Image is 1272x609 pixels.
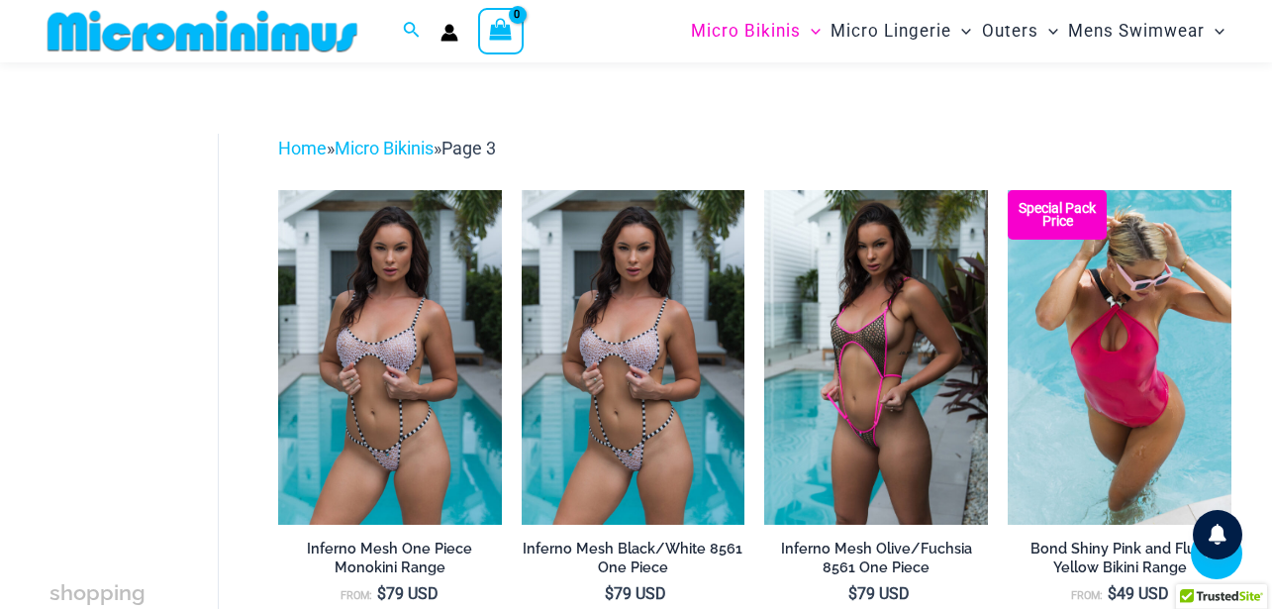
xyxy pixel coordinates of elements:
[377,584,386,603] span: $
[764,190,988,526] a: Inferno Mesh Olive Fuchsia 8561 One Piece 02Inferno Mesh Olive Fuchsia 8561 One Piece 07Inferno M...
[951,6,971,56] span: Menu Toggle
[40,9,365,53] img: MM SHOP LOGO FLAT
[1008,202,1107,228] b: Special Pack Price
[1205,6,1224,56] span: Menu Toggle
[686,6,826,56] a: Micro BikinisMenu ToggleMenu Toggle
[522,190,745,526] img: Inferno Mesh Black White 8561 One Piece 05
[478,8,524,53] a: View Shopping Cart, empty
[1008,190,1231,526] a: Bond Shiny Pink 8935 One Piece 09v2 Bond Shiny Pink 8935 One Piece 08Bond Shiny Pink 8935 One Pie...
[691,6,801,56] span: Micro Bikinis
[826,6,976,56] a: Micro LingerieMenu ToggleMenu Toggle
[441,138,496,158] span: Page 3
[522,540,745,576] h2: Inferno Mesh Black/White 8561 One Piece
[801,6,821,56] span: Menu Toggle
[977,6,1063,56] a: OutersMenu ToggleMenu Toggle
[49,580,146,605] span: shopping
[278,540,502,576] h2: Inferno Mesh One Piece Monokini Range
[1038,6,1058,56] span: Menu Toggle
[440,24,458,42] a: Account icon link
[831,6,951,56] span: Micro Lingerie
[522,540,745,584] a: Inferno Mesh Black/White 8561 One Piece
[403,19,421,44] a: Search icon link
[605,584,666,603] bdi: 79 USD
[1108,584,1169,603] bdi: 49 USD
[764,540,988,584] a: Inferno Mesh Olive/Fuchsia 8561 One Piece
[982,6,1038,56] span: Outers
[522,190,745,526] a: Inferno Mesh Black White 8561 One Piece 05Inferno Mesh Black White 8561 One Piece 08Inferno Mesh ...
[1063,6,1229,56] a: Mens SwimwearMenu ToggleMenu Toggle
[278,138,327,158] a: Home
[278,190,502,526] a: Inferno Mesh Black White 8561 One Piece 05Inferno Mesh Olive Fuchsia 8561 One Piece 03Inferno Mes...
[605,584,614,603] span: $
[278,540,502,584] a: Inferno Mesh One Piece Monokini Range
[49,118,228,514] iframe: TrustedSite Certified
[848,584,857,603] span: $
[1008,190,1231,526] img: Bond Shiny Pink 8935 One Piece 09v2
[1071,589,1103,602] span: From:
[278,138,496,158] span: » »
[764,540,988,576] h2: Inferno Mesh Olive/Fuchsia 8561 One Piece
[683,3,1232,59] nav: Site Navigation
[341,589,372,602] span: From:
[335,138,434,158] a: Micro Bikinis
[1108,584,1117,603] span: $
[764,190,988,526] img: Inferno Mesh Olive Fuchsia 8561 One Piece 02
[278,190,502,526] img: Inferno Mesh Black White 8561 One Piece 05
[1008,540,1231,576] h2: Bond Shiny Pink and Fluro Yellow Bikini Range
[848,584,910,603] bdi: 79 USD
[377,584,439,603] bdi: 79 USD
[1008,540,1231,584] a: Bond Shiny Pink and Fluro Yellow Bikini Range
[1068,6,1205,56] span: Mens Swimwear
